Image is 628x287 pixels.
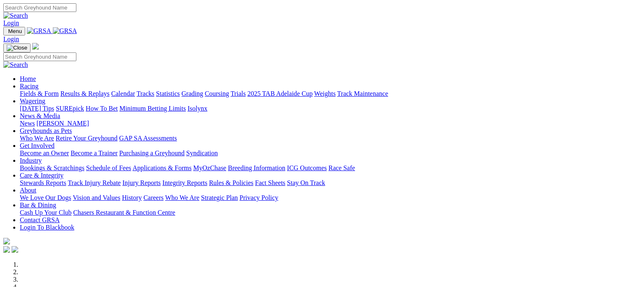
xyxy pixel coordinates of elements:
a: History [122,194,142,201]
a: Login [3,36,19,43]
a: Weights [314,90,336,97]
a: Greyhounds as Pets [20,127,72,134]
img: GRSA [27,27,51,35]
a: MyOzChase [193,164,226,171]
a: Vision and Values [73,194,120,201]
a: News [20,120,35,127]
a: Become an Owner [20,149,69,157]
a: Stewards Reports [20,179,66,186]
img: Search [3,12,28,19]
a: Bar & Dining [20,202,56,209]
div: Racing [20,90,619,97]
img: Search [3,61,28,69]
a: Fields & Form [20,90,59,97]
a: Bookings & Scratchings [20,164,84,171]
a: Get Involved [20,142,55,149]
a: Applications & Forms [133,164,192,171]
a: Trials [230,90,246,97]
a: Rules & Policies [209,179,254,186]
img: facebook.svg [3,246,10,253]
div: Industry [20,164,619,172]
a: Who We Are [20,135,54,142]
a: About [20,187,36,194]
a: Track Maintenance [337,90,388,97]
a: Schedule of Fees [86,164,131,171]
a: Purchasing a Greyhound [119,149,185,157]
a: GAP SA Assessments [119,135,177,142]
a: News & Media [20,112,60,119]
a: SUREpick [56,105,84,112]
a: Race Safe [328,164,355,171]
img: logo-grsa-white.png [3,238,10,244]
div: Greyhounds as Pets [20,135,619,142]
a: Care & Integrity [20,172,64,179]
div: Care & Integrity [20,179,619,187]
a: Strategic Plan [201,194,238,201]
button: Toggle navigation [3,27,25,36]
img: Close [7,45,27,51]
a: Calendar [111,90,135,97]
a: Coursing [205,90,229,97]
a: [PERSON_NAME] [36,120,89,127]
a: Privacy Policy [239,194,278,201]
a: Retire Your Greyhound [56,135,118,142]
span: Menu [8,28,22,34]
a: Careers [143,194,164,201]
img: twitter.svg [12,246,18,253]
a: Syndication [186,149,218,157]
a: Login [3,19,19,26]
a: Login To Blackbook [20,224,74,231]
a: Results & Replays [60,90,109,97]
a: Tracks [137,90,154,97]
div: About [20,194,619,202]
a: 2025 TAB Adelaide Cup [247,90,313,97]
a: Home [20,75,36,82]
input: Search [3,52,76,61]
a: Contact GRSA [20,216,59,223]
a: Wagering [20,97,45,104]
div: Get Involved [20,149,619,157]
div: Wagering [20,105,619,112]
a: Grading [182,90,203,97]
input: Search [3,3,76,12]
a: We Love Our Dogs [20,194,71,201]
a: Racing [20,83,38,90]
a: Industry [20,157,42,164]
div: News & Media [20,120,619,127]
a: Stay On Track [287,179,325,186]
a: Breeding Information [228,164,285,171]
a: Cash Up Your Club [20,209,71,216]
div: Bar & Dining [20,209,619,216]
img: logo-grsa-white.png [32,43,39,50]
a: Who We Are [165,194,199,201]
a: Fact Sheets [255,179,285,186]
a: [DATE] Tips [20,105,54,112]
a: Track Injury Rebate [68,179,121,186]
a: Integrity Reports [162,179,207,186]
a: Statistics [156,90,180,97]
a: Chasers Restaurant & Function Centre [73,209,175,216]
a: How To Bet [86,105,118,112]
img: GRSA [53,27,77,35]
button: Toggle navigation [3,43,31,52]
a: ICG Outcomes [287,164,327,171]
a: Minimum Betting Limits [119,105,186,112]
a: Become a Trainer [71,149,118,157]
a: Injury Reports [122,179,161,186]
a: Isolynx [187,105,207,112]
